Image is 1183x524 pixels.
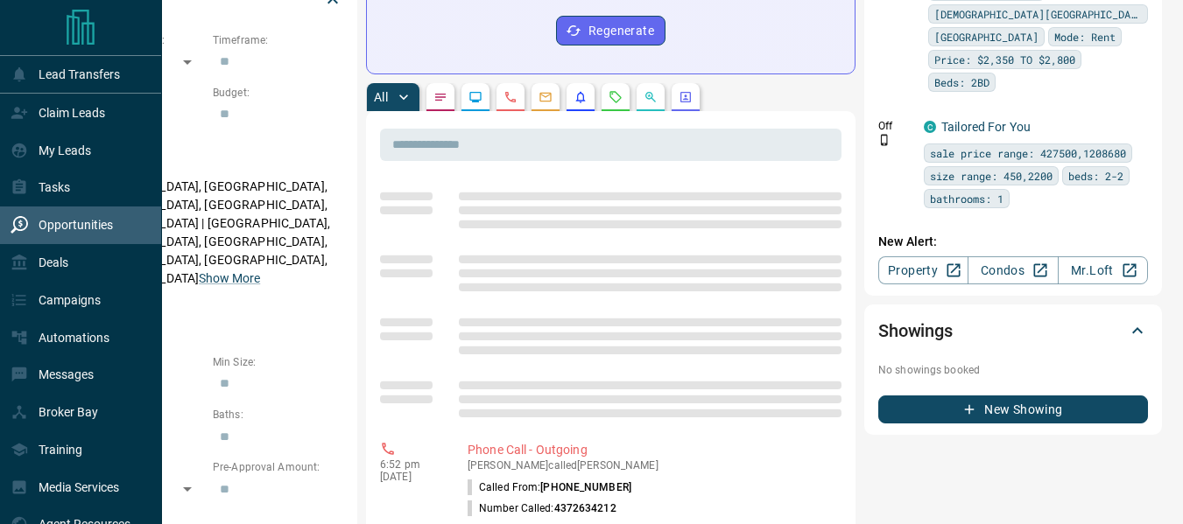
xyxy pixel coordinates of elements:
a: Tailored For You [941,120,1031,134]
svg: Lead Browsing Activity [468,90,482,104]
span: Mode: Rent [1054,28,1116,45]
span: [DEMOGRAPHIC_DATA][GEOGRAPHIC_DATA] [934,5,1142,23]
svg: Notes [433,90,447,104]
span: size range: 450,2200 [930,167,1053,185]
span: 4372634212 [554,502,616,514]
p: Areas Searched: [74,157,343,172]
p: All [374,91,388,103]
p: Pre-Approval Amount: [213,459,343,475]
svg: Listing Alerts [574,90,588,104]
svg: Push Notification Only [878,134,891,146]
p: Timeframe: [213,32,343,48]
a: Property [878,256,968,284]
p: Baths: [213,407,343,423]
a: Condos [968,256,1058,284]
p: Number Called: [468,500,616,516]
svg: Calls [503,90,518,104]
p: Min Size: [213,354,343,370]
p: Phone Call - Outgoing [468,441,834,459]
span: Beds: 2BD [934,73,989,91]
button: Show More [199,269,260,288]
span: [PHONE_NUMBER] [540,481,631,493]
p: New Alert: [878,233,1148,251]
span: Price: $2,350 TO $2,800 [934,51,1075,68]
svg: Opportunities [644,90,658,104]
h2: Showings [878,317,953,345]
p: Off [878,118,913,134]
p: No showings booked [878,362,1148,378]
p: Called From: [468,479,631,495]
p: [DATE] [380,471,441,483]
button: Regenerate [556,16,665,45]
p: Motivation: [74,302,343,318]
p: [PERSON_NAME] called [PERSON_NAME] [468,459,834,472]
p: Budget: [213,85,343,101]
a: Mr.Loft [1058,256,1148,284]
svg: Emails [539,90,553,104]
div: condos.ca [924,121,936,133]
svg: Agent Actions [679,90,693,104]
p: 6:52 pm [380,458,441,471]
span: sale price range: 427500,1208680 [930,144,1126,162]
p: [GEOGRAPHIC_DATA], [GEOGRAPHIC_DATA], [GEOGRAPHIC_DATA], [GEOGRAPHIC_DATA], [GEOGRAPHIC_DATA] | [... [74,172,343,293]
span: bathrooms: 1 [930,190,1003,207]
div: Showings [878,310,1148,352]
span: [GEOGRAPHIC_DATA] [934,28,1039,45]
svg: Requests [609,90,623,104]
button: New Showing [878,395,1148,423]
span: beds: 2-2 [1068,167,1123,185]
